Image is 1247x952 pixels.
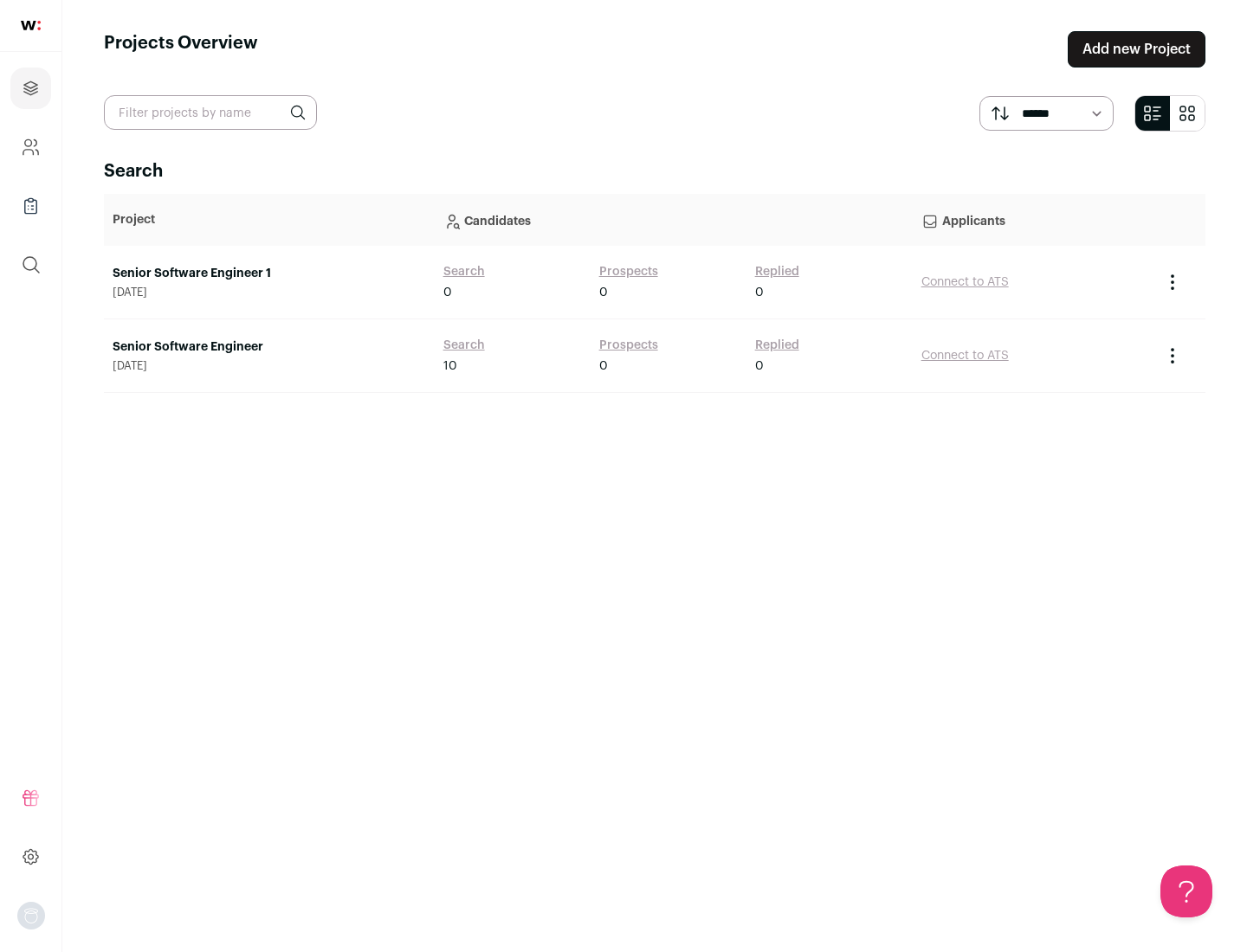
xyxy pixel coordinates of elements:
a: Senior Software Engineer 1 [113,265,426,282]
span: 10 [443,357,457,375]
a: Add new Project [1068,31,1205,68]
a: Senior Software Engineer [113,338,426,356]
a: Prospects [599,337,658,354]
h2: Search [104,159,1205,183]
button: Project Actions [1162,345,1183,366]
button: Open dropdown [17,902,45,929]
button: Project Actions [1162,272,1183,293]
p: Project [113,211,426,228]
span: 0 [599,357,608,375]
a: Projects [10,68,51,109]
a: Search [443,337,485,354]
img: wellfound-shorthand-0d5821cbd27db2630d0214b213865d53afaa358527fdda9d0ea32b1df1b89c2c.svg [21,21,41,30]
p: Candidates [443,203,904,237]
span: 0 [755,357,764,375]
span: 0 [443,284,452,301]
a: Search [443,263,485,280]
a: Prospects [599,263,658,280]
span: [DATE] [113,359,426,373]
p: Applicants [921,203,1145,237]
h1: Projects Overview [104,31,258,68]
span: 0 [755,284,764,301]
span: [DATE] [113,286,426,299]
a: Connect to ATS [921,350,1009,362]
a: Company and ATS Settings [10,126,51,168]
img: nopic.png [17,902,45,929]
iframe: Help Scout Beacon - Open [1160,865,1212,917]
a: Company Lists [10,185,51,227]
input: Filter projects by name [104,95,317,130]
span: 0 [599,284,608,301]
a: Replied [755,263,799,280]
a: Connect to ATS [921,276,1009,288]
a: Replied [755,337,799,354]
